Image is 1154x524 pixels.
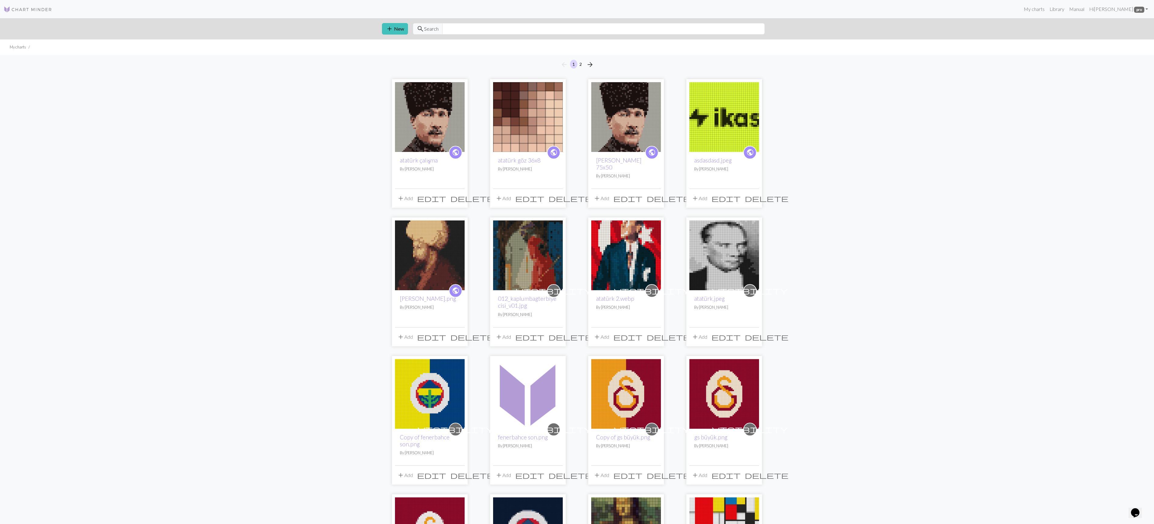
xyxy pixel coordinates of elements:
[1134,7,1144,13] span: pro
[570,60,577,69] button: 1
[395,82,465,152] img: atatürk yeni.png
[591,331,611,343] button: Add
[712,423,788,435] i: private
[647,194,690,203] span: delete
[611,193,645,204] button: Edit
[689,469,709,481] button: Add
[448,331,496,343] button: Delete
[386,25,393,33] span: add
[498,443,558,449] p: By [PERSON_NAME]
[614,425,690,434] span: visibility
[513,469,546,481] button: Edit
[549,471,592,479] span: delete
[596,304,656,310] p: By [PERSON_NAME]
[448,193,496,204] button: Delete
[689,390,759,396] a: gs büyük.png
[515,472,544,479] i: Edit
[498,434,548,441] a: fenerbahce son.png
[746,148,754,157] span: public
[645,146,658,159] a: public
[515,471,544,479] span: edit
[513,193,546,204] button: Edit
[450,194,494,203] span: delete
[450,471,494,479] span: delete
[577,60,584,69] button: 2
[709,331,743,343] button: Edit
[397,333,404,341] span: add
[689,113,759,119] a: ikas
[547,146,560,159] a: public
[694,434,728,441] a: gs büyük.png
[647,471,690,479] span: delete
[515,333,544,341] i: Edit
[493,469,513,481] button: Add
[395,359,465,429] img: fenerbahce son.png
[498,295,556,309] a: 012_kaplumbagterbiyecisi_v01.jpg
[417,333,446,341] i: Edit
[711,472,741,479] i: Edit
[495,194,502,203] span: add
[745,333,788,341] span: delete
[689,220,759,290] img: atatürk.jpeg
[711,194,741,203] span: edit
[395,469,415,481] button: Add
[452,286,459,295] span: public
[648,146,656,159] i: public
[493,220,563,290] img: 012_kaplumbagterbiyecisi_v01.jpg
[549,194,592,203] span: delete
[745,471,788,479] span: delete
[550,146,558,159] i: public
[689,82,759,152] img: ikas
[689,193,709,204] button: Add
[448,469,496,481] button: Delete
[709,469,743,481] button: Edit
[694,157,732,164] a: asdasdasd.jpeg
[645,331,692,343] button: Delete
[493,82,563,152] img: Ekran Resmi 2025-07-04 21.56.23.png
[712,285,788,297] i: private
[395,193,415,204] button: Add
[743,193,791,204] button: Delete
[397,194,404,203] span: add
[515,195,544,202] i: Edit
[743,331,791,343] button: Delete
[593,471,601,479] span: add
[400,434,449,448] a: Copy of fenerbahce son.png
[1129,500,1148,518] iframe: chat widget
[711,195,741,202] i: Edit
[493,390,563,396] a: fenerbahce son.png
[417,194,446,203] span: edit
[395,390,465,396] a: fenerbahce son.png
[593,333,601,341] span: add
[452,148,459,157] span: public
[498,312,558,317] p: By [PERSON_NAME]
[613,333,642,341] span: edit
[424,25,439,32] span: Search
[613,471,642,479] span: edit
[395,331,415,343] button: Add
[711,333,741,341] i: Edit
[495,471,502,479] span: add
[417,195,446,202] i: Edit
[586,61,594,68] i: Next
[515,333,544,341] span: edit
[691,194,699,203] span: add
[689,331,709,343] button: Add
[400,295,456,302] a: [PERSON_NAME].png
[689,252,759,257] a: atatürk.jpeg
[691,333,699,341] span: add
[546,193,594,204] button: Delete
[596,295,634,302] a: atatürk 2.webp
[452,146,459,159] i: public
[743,146,757,159] a: public
[1087,3,1150,15] a: Hi[PERSON_NAME] pro
[711,333,741,341] span: edit
[515,194,544,203] span: edit
[516,423,592,435] i: private
[516,285,592,297] i: private
[549,333,592,341] span: delete
[449,284,462,297] a: public
[694,295,725,302] a: atatürk.jpeg
[452,285,459,297] i: public
[558,60,596,69] nav: Page navigation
